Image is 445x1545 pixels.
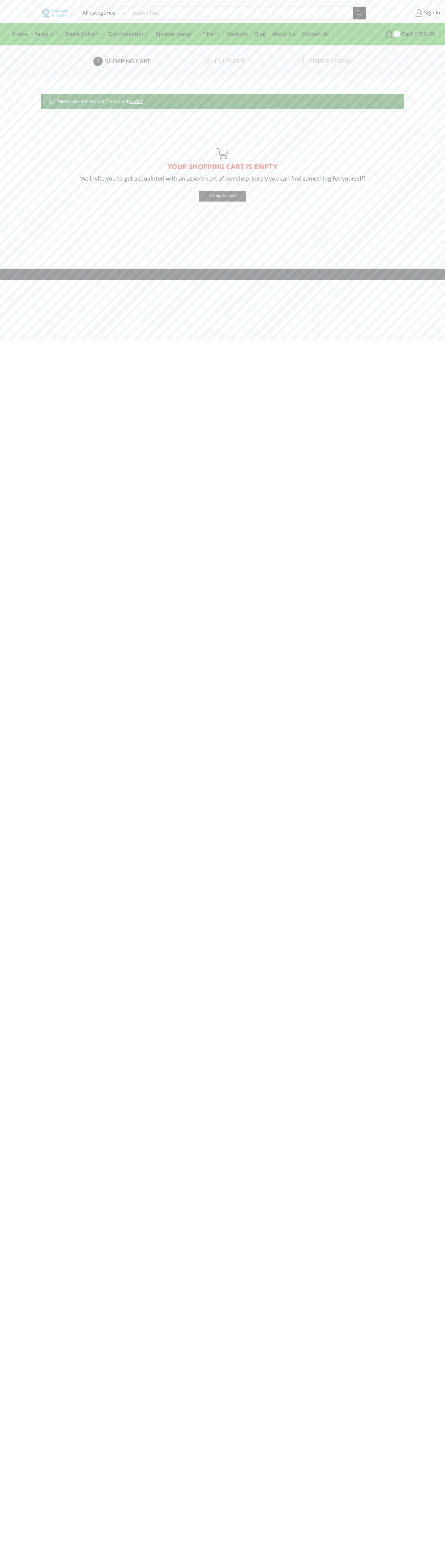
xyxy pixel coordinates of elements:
a: Sprayer pump [152,27,199,42]
span: Sign in [422,9,440,17]
a: Contact Us [298,27,332,42]
div: “Heera Garden Drip Kit” removed. [41,94,404,109]
a: Undo? [129,97,143,106]
a: Drip Irrigation [106,27,152,42]
a: Filter [199,27,223,42]
span: Cart [400,30,413,38]
span: Return To Shop [209,193,237,199]
a: Brush Cutter [62,27,105,42]
a: Blog [252,27,269,42]
a: Products [223,27,252,42]
span: ₹ [414,29,418,39]
span: 1 [393,31,400,37]
input: Search for... [129,7,353,19]
h1: YOUR SHOPPING CART IS EMPTY [41,162,404,172]
a: 1 Cart ₹750.00 [372,28,435,40]
bdi: 750.00 [414,29,435,39]
a: Raingun [31,27,62,42]
a: Home [10,27,31,42]
a: About Us [269,27,298,42]
p: We invite you to get acquainted with an assortment of our shop. Surely you can find something for... [41,174,404,184]
a: Checkout [203,57,296,66]
a: Sign in [376,7,440,19]
button: Search button [353,7,366,19]
a: Return To Shop [199,191,247,202]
